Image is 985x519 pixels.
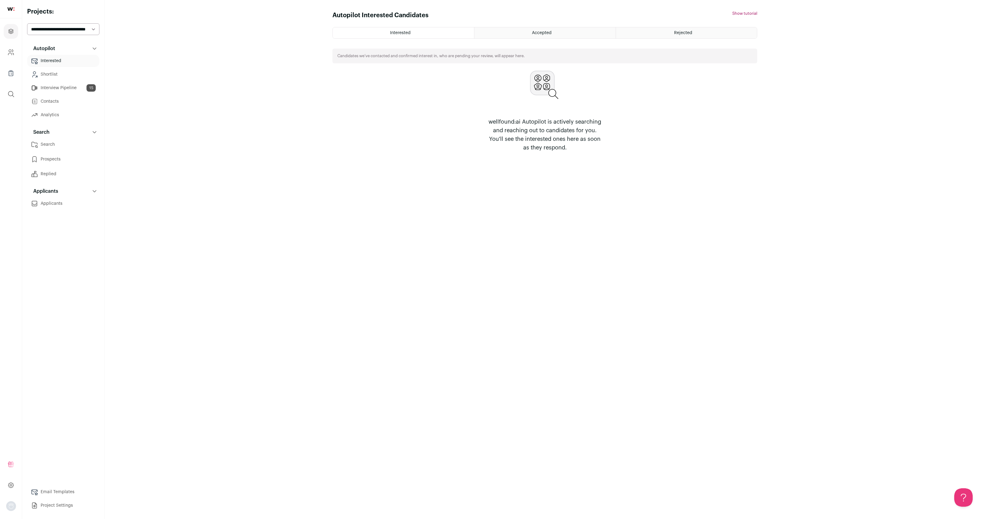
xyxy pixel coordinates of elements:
[332,11,428,20] h1: Autopilot Interested Candidates
[27,126,99,138] button: Search
[27,185,99,197] button: Applicants
[27,486,99,498] a: Email Templates
[390,31,411,35] span: Interested
[27,109,99,121] a: Analytics
[6,501,16,511] button: Open dropdown
[4,45,18,60] a: Company and ATS Settings
[6,501,16,511] img: nopic.png
[27,42,99,55] button: Autopilot
[616,27,757,38] a: Rejected
[7,7,14,11] img: wellfound-shorthand-0d5821cbd27db2630d0214b213865d53afaa358527fdda9d0ea32b1df1b89c2c.svg
[27,153,99,165] a: Prospects
[732,11,757,16] button: Show tutorial
[4,66,18,81] a: Company Lists
[27,82,99,94] a: Interview Pipeline15
[486,117,604,152] p: wellfound:ai Autopilot is actively searching and reaching out to candidates for you. You'll see t...
[532,31,552,35] span: Accepted
[954,488,973,507] iframe: Help Scout Beacon - Open
[27,7,99,16] h2: Projects:
[27,55,99,67] a: Interested
[27,138,99,151] a: Search
[30,45,55,52] p: Autopilot
[27,68,99,81] a: Shortlist
[674,31,692,35] span: Rejected
[86,84,96,92] span: 15
[27,197,99,210] a: Applicants
[337,53,525,58] p: Candidates we’ve contacted and confirmed interest in, who are pending your review, will appear here.
[474,27,615,38] a: Accepted
[30,188,58,195] p: Applicants
[30,129,50,136] p: Search
[27,95,99,108] a: Contacts
[27,499,99,512] a: Project Settings
[27,168,99,180] a: Replied
[4,24,18,39] a: Projects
